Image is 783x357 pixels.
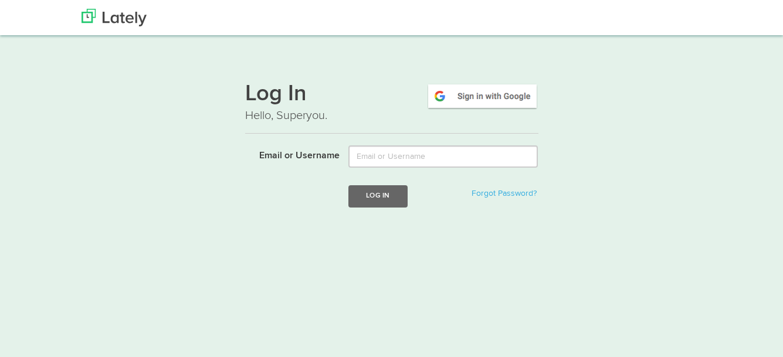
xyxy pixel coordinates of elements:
a: Forgot Password? [472,189,537,198]
img: Lately [82,9,147,26]
label: Email or Username [236,145,340,163]
input: Email or Username [348,145,538,168]
p: Hello, Superyou. [245,107,538,124]
h1: Log In [245,83,538,107]
button: Log In [348,185,407,207]
img: google-signin.png [426,83,538,110]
